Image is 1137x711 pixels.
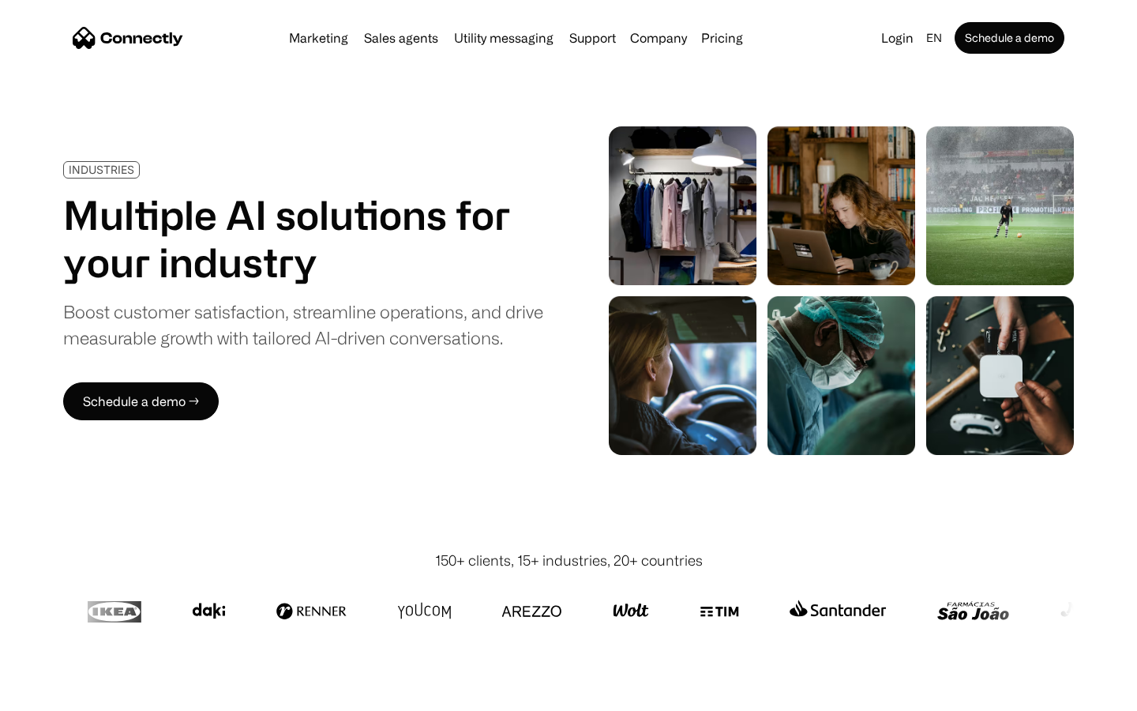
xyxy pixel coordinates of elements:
a: Login [875,27,920,49]
aside: Language selected: English [16,682,95,705]
a: Sales agents [358,32,445,44]
div: en [926,27,942,49]
div: Company [625,27,692,49]
div: 150+ clients, 15+ industries, 20+ countries [435,550,703,571]
a: home [73,26,183,50]
a: Schedule a demo [955,22,1064,54]
a: Pricing [695,32,749,44]
a: Utility messaging [448,32,560,44]
a: Support [563,32,622,44]
a: Marketing [283,32,355,44]
div: en [920,27,951,49]
div: Boost customer satisfaction, streamline operations, and drive measurable growth with tailored AI-... [63,299,543,351]
a: Schedule a demo → [63,382,219,420]
h1: Multiple AI solutions for your industry [63,191,543,286]
div: Company [630,27,687,49]
div: INDUSTRIES [69,164,134,175]
ul: Language list [32,683,95,705]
